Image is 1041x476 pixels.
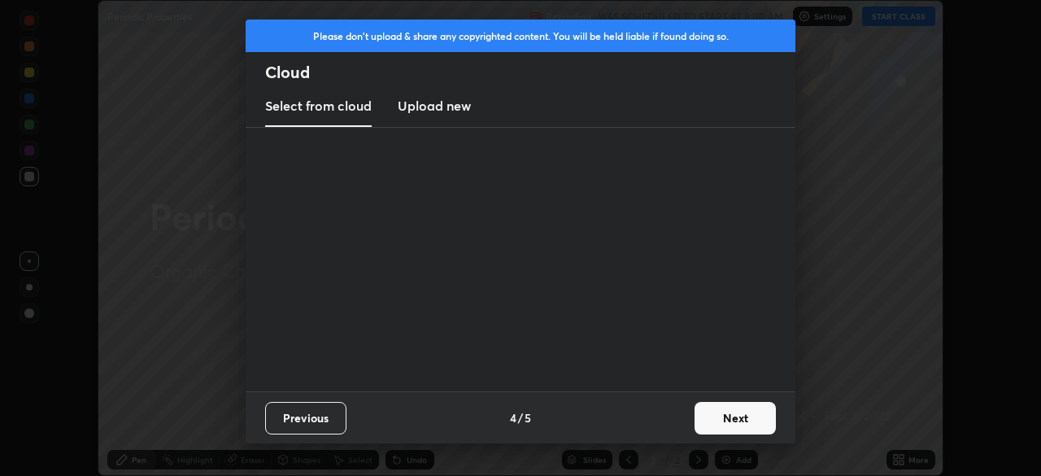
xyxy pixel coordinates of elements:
h4: / [518,409,523,426]
h3: Select from cloud [265,96,372,116]
button: Previous [265,402,346,435]
h4: 5 [525,409,531,426]
h2: Cloud [265,62,795,83]
button: Next [695,402,776,435]
h3: Upload new [398,96,471,116]
div: Please don't upload & share any copyrighted content. You will be held liable if found doing so. [246,20,795,52]
h4: 4 [510,409,516,426]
